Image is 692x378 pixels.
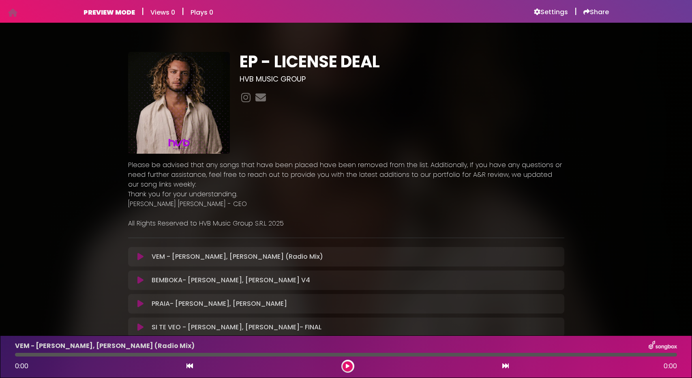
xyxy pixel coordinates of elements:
[583,8,609,16] a: Share
[128,189,564,199] p: Thank you for your understanding.
[152,275,310,285] p: BEMBOKA- [PERSON_NAME], [PERSON_NAME] V4
[128,199,564,209] p: [PERSON_NAME] [PERSON_NAME] - CEO
[15,341,195,351] p: VEM - [PERSON_NAME], [PERSON_NAME] (Radio Mix)
[191,9,213,16] h6: Plays 0
[240,75,564,84] h3: HVB MUSIC GROUP
[574,6,577,16] h5: |
[182,6,184,16] h5: |
[664,361,677,371] span: 0:00
[128,219,564,228] p: All Rights Reserved to HVB Music Group S.R.L 2025
[128,160,564,189] p: Please be advised that any songs that have been placed have been removed from the list. Additiona...
[84,9,135,16] h6: PREVIEW MODE
[152,252,323,262] p: VEM - [PERSON_NAME], [PERSON_NAME] (Radio Mix)
[150,9,175,16] h6: Views 0
[15,361,28,371] span: 0:00
[128,52,230,154] img: QiBmAT8gQpW2ui0wwUOQ
[152,299,287,309] p: PRAIA- [PERSON_NAME], [PERSON_NAME]
[141,6,144,16] h5: |
[534,8,568,16] a: Settings
[649,341,677,351] img: songbox-logo-white.png
[240,52,564,71] h1: EP - LICENSE DEAL
[152,322,321,332] p: SI TE VEO - [PERSON_NAME], [PERSON_NAME]- FINAL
